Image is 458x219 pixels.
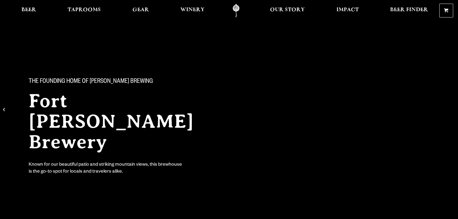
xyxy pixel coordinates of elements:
[29,91,217,152] h2: Fort [PERSON_NAME] Brewery
[17,4,40,17] a: Beer
[180,8,205,12] span: Winery
[64,4,105,17] a: Taprooms
[29,162,183,176] div: Known for our beautiful patio and striking mountain views, this brewhouse is the go-to spot for l...
[386,4,432,17] a: Beer Finder
[332,4,363,17] a: Impact
[390,8,428,12] span: Beer Finder
[132,8,149,12] span: Gear
[21,8,36,12] span: Beer
[336,8,359,12] span: Impact
[129,4,153,17] a: Gear
[68,8,101,12] span: Taprooms
[177,4,208,17] a: Winery
[266,4,309,17] a: Our Story
[270,8,305,12] span: Our Story
[29,78,153,86] span: The Founding Home of [PERSON_NAME] Brewing
[225,4,247,17] a: Odell Home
